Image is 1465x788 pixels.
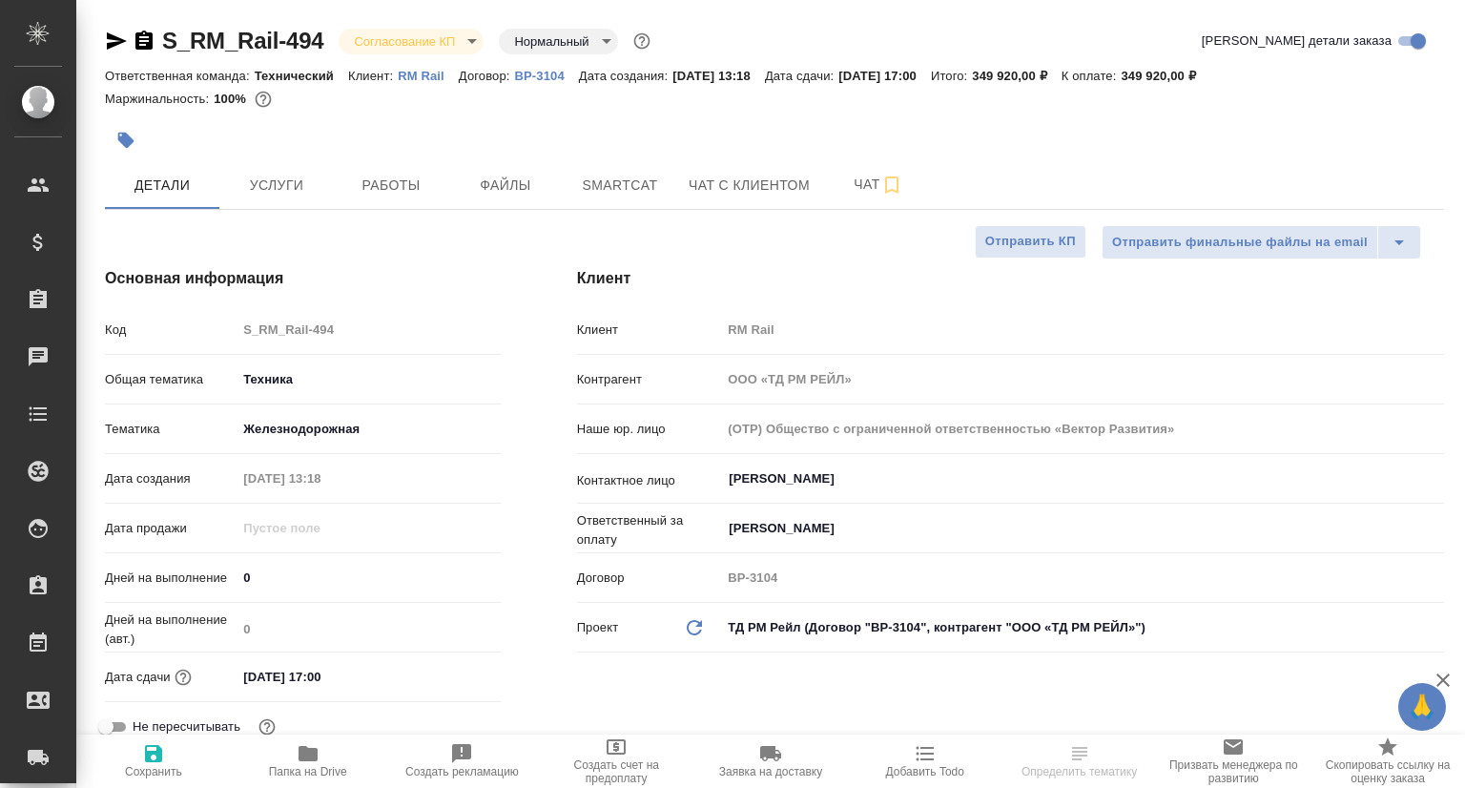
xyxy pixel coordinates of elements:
p: Дней на выполнение [105,569,237,588]
span: Сохранить [125,765,182,778]
button: Определить тематику [1002,735,1157,788]
div: split button [1102,225,1421,259]
p: Код [105,321,237,340]
p: 349 920,00 ₽ [972,69,1061,83]
span: [PERSON_NAME] детали заказа [1202,31,1392,51]
button: Включи, если не хочешь, чтобы указанная дата сдачи изменилась после переставления заказа в 'Подтв... [255,715,279,739]
p: Ответственная команда: [105,69,255,83]
button: Согласование КП [348,33,461,50]
button: Скопировать ссылку [133,30,155,52]
button: Папка на Drive [231,735,385,788]
input: ✎ Введи что-нибудь [237,564,500,591]
p: Проект [577,618,619,637]
input: Пустое поле [237,465,403,492]
span: Отправить КП [985,231,1076,253]
button: Отправить финальные файлы на email [1102,225,1378,259]
a: RM Rail [398,67,459,83]
input: Пустое поле [721,564,1444,591]
span: Скопировать ссылку на оценку заказа [1322,758,1454,785]
p: [DATE] 13:18 [672,69,765,83]
button: Доп статусы указывают на важность/срочность заказа [629,29,654,53]
p: Дата создания [105,469,237,488]
p: Дата создания: [579,69,672,83]
span: Добавить Todo [886,765,964,778]
button: Скопировать ссылку для ЯМессенджера [105,30,128,52]
span: Создать рекламацию [405,765,519,778]
button: Отправить КП [975,225,1086,259]
a: S_RM_Rail-494 [162,28,323,53]
span: Чат [833,173,924,197]
button: 🙏 [1398,683,1446,731]
button: Сохранить [76,735,231,788]
button: 0.00 RUB; [251,87,276,112]
p: RM Rail [398,69,459,83]
span: Файлы [460,174,551,197]
button: Добавить Todo [848,735,1002,788]
button: Добавить тэг [105,119,147,161]
span: Услуги [231,174,322,197]
p: Договор [577,569,722,588]
div: Согласование КП [339,29,484,54]
span: Отправить финальные файлы на email [1112,232,1368,254]
button: Создать рекламацию [385,735,540,788]
h4: Клиент [577,267,1444,290]
span: Заявка на доставку [719,765,822,778]
p: 100% [214,92,251,106]
div: ТД РМ Рейл (Договор "ВР-3104", контрагент "ООО «ТД РМ РЕЙЛ»") [721,612,1444,644]
span: Призвать менеджера по развитию [1167,758,1299,785]
span: Smartcat [574,174,666,197]
a: ВР-3104 [515,67,579,83]
button: Open [1434,477,1437,481]
button: Если добавить услуги и заполнить их объемом, то дата рассчитается автоматически [171,665,196,690]
p: Дней на выполнение (авт.) [105,611,237,649]
p: Дата сдачи: [765,69,838,83]
p: Тематика [105,420,237,439]
span: Детали [116,174,208,197]
span: Определить тематику [1021,765,1137,778]
p: Наше юр. лицо [577,420,722,439]
h4: Основная информация [105,267,501,290]
p: ВР-3104 [515,69,579,83]
span: Чат с клиентом [689,174,810,197]
svg: Подписаться [880,174,903,197]
p: Дата сдачи [105,668,171,687]
p: Дата продажи [105,519,237,538]
p: Маржинальность: [105,92,214,106]
input: Пустое поле [237,316,500,343]
p: Итого: [931,69,972,83]
p: Договор: [459,69,515,83]
span: Не пересчитывать [133,717,240,736]
p: К оплате: [1062,69,1122,83]
p: Контрагент [577,370,722,389]
input: Пустое поле [237,615,500,643]
span: Создать счет на предоплату [550,758,682,785]
p: Технический [255,69,348,83]
p: Клиент [577,321,722,340]
div: Техника [237,363,500,396]
p: Контактное лицо [577,471,722,490]
p: [DATE] 17:00 [838,69,931,83]
p: Общая тематика [105,370,237,389]
input: Пустое поле [721,415,1444,443]
button: Open [1434,527,1437,530]
p: Ответственный за оплату [577,511,722,550]
button: Призвать менеджера по развитию [1156,735,1310,788]
span: 🙏 [1406,687,1438,727]
input: Пустое поле [721,316,1444,343]
input: Пустое поле [237,514,403,542]
input: Пустое поле [721,365,1444,393]
span: Работы [345,174,437,197]
input: ✎ Введи что-нибудь [237,663,403,691]
button: Заявка на доставку [693,735,848,788]
button: Скопировать ссылку на оценку заказа [1310,735,1465,788]
div: Согласование КП [499,29,617,54]
button: Нормальный [508,33,594,50]
div: Железнодорожная [237,413,500,446]
button: Создать счет на предоплату [539,735,693,788]
p: Клиент: [348,69,398,83]
span: Папка на Drive [269,765,347,778]
p: 349 920,00 ₽ [1121,69,1209,83]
